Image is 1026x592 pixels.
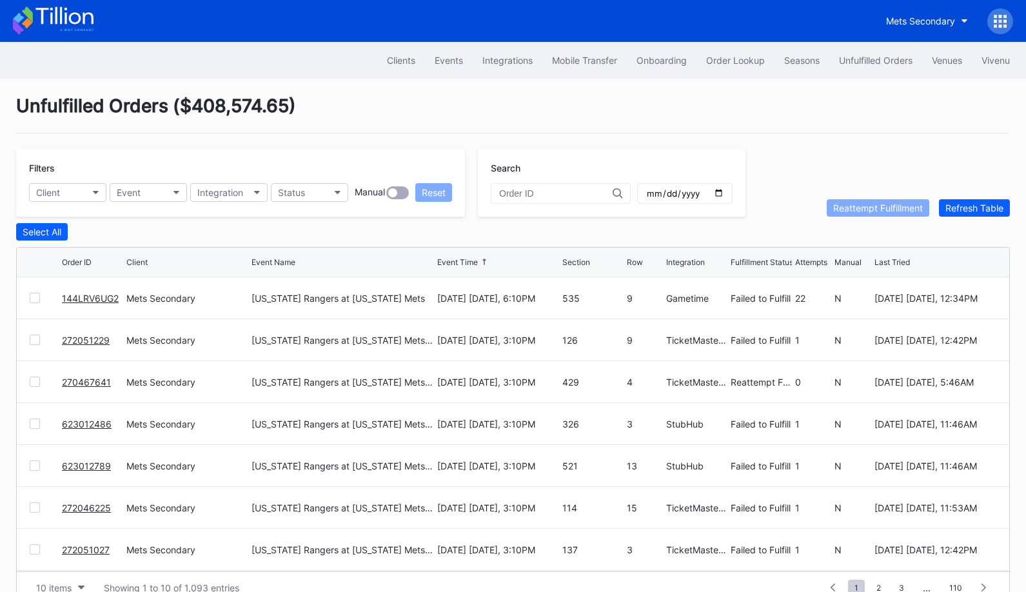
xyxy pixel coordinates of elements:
div: Client [126,257,148,267]
div: [US_STATE] Rangers at [US_STATE] Mets (Mets Alumni Classic/Mrs. Met Taxicab [GEOGRAPHIC_DATA] Giv... [252,460,435,471]
div: Unfulfilled Orders [839,55,913,66]
div: [US_STATE] Rangers at [US_STATE] Mets (Mets Alumni Classic/Mrs. Met Taxicab [GEOGRAPHIC_DATA] Giv... [252,377,435,388]
div: Mets Secondary [126,293,248,304]
button: Onboarding [627,48,696,72]
div: StubHub [666,460,727,471]
div: 137 [562,544,624,555]
div: Section [562,257,590,267]
div: 1 [795,335,832,346]
button: Reattempt Fulfillment [827,199,929,217]
div: [DATE] [DATE], 3:10PM [437,377,559,388]
div: Mets Secondary [126,419,248,429]
div: [US_STATE] Rangers at [US_STATE] Mets (Mets Alumni Classic/Mrs. Met Taxicab [GEOGRAPHIC_DATA] Giv... [252,502,435,513]
div: [US_STATE] Rangers at [US_STATE] Mets (Mets Alumni Classic/Mrs. Met Taxicab [GEOGRAPHIC_DATA] Giv... [252,335,435,346]
button: Vivenu [972,48,1020,72]
div: [DATE] [DATE], 3:10PM [437,460,559,471]
div: 3 [627,544,664,555]
button: Venues [922,48,972,72]
div: Order Lookup [706,55,765,66]
div: Events [435,55,463,66]
div: 1 [795,419,832,429]
div: 429 [562,377,624,388]
button: Select All [16,223,68,241]
div: Client [36,187,60,198]
div: [DATE] [DATE], 3:10PM [437,335,559,346]
div: Failed to Fulfill [731,502,792,513]
div: N [834,335,871,346]
div: [US_STATE] Rangers at [US_STATE] Mets (Mets Alumni Classic/Mrs. Met Taxicab [GEOGRAPHIC_DATA] Giv... [252,419,435,429]
div: Failed to Fulfill [731,544,792,555]
div: Failed to Fulfill [731,460,792,471]
div: [DATE] [DATE], 3:10PM [437,502,559,513]
div: 326 [562,419,624,429]
div: Integrations [482,55,533,66]
div: Mobile Transfer [552,55,617,66]
button: Seasons [774,48,829,72]
div: Reattempt Fulfillment [731,377,792,388]
div: Seasons [784,55,820,66]
div: [DATE] [DATE], 3:10PM [437,544,559,555]
button: Client [29,183,106,202]
div: Select All [23,226,61,237]
div: Integration [197,187,243,198]
div: 521 [562,460,624,471]
div: Mets Secondary [126,544,248,555]
div: 535 [562,293,624,304]
div: Clients [387,55,415,66]
div: Order ID [62,257,92,267]
a: Clients [377,48,425,72]
button: Events [425,48,473,72]
div: N [834,460,871,471]
div: Search [491,163,733,173]
div: N [834,544,871,555]
div: 9 [627,335,664,346]
div: Event Name [252,257,295,267]
button: Integration [190,183,268,202]
div: Status [278,187,305,198]
div: Mets Secondary [126,335,248,346]
div: Mets Secondary [126,502,248,513]
button: Mobile Transfer [542,48,627,72]
div: 0 [795,377,832,388]
button: Refresh Table [939,199,1010,217]
button: Unfulfilled Orders [829,48,922,72]
div: Reattempt Fulfillment [833,202,923,213]
div: N [834,293,871,304]
div: TicketMasterResale [666,502,727,513]
div: N [834,377,871,388]
button: Status [271,183,348,202]
div: Row [627,257,643,267]
div: 114 [562,502,624,513]
div: Fulfillment Status [731,257,793,267]
div: Onboarding [636,55,687,66]
div: [US_STATE] Rangers at [US_STATE] Mets (Mets Alumni Classic/Mrs. Met Taxicab [GEOGRAPHIC_DATA] Giv... [252,544,435,555]
div: 13 [627,460,664,471]
div: Manual [355,186,385,199]
button: Order Lookup [696,48,774,72]
div: Refresh Table [945,202,1003,213]
div: [US_STATE] Rangers at [US_STATE] Mets [252,293,425,304]
div: 1 [795,460,832,471]
div: Mets Secondary [886,15,955,26]
div: 126 [562,335,624,346]
div: 22 [795,293,832,304]
div: Failed to Fulfill [731,335,792,346]
button: Mets Secondary [876,9,978,33]
div: [DATE] [DATE], 3:10PM [437,419,559,429]
div: 9 [627,293,664,304]
div: TicketMasterResale [666,544,727,555]
a: 272051027 [62,544,110,555]
a: 623012789 [62,460,111,471]
div: [DATE] [DATE], 12:42PM [874,544,996,555]
div: [DATE] [DATE], 11:46AM [874,460,996,471]
div: Vivenu [982,55,1010,66]
div: Mets Secondary [126,460,248,471]
div: 1 [795,502,832,513]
